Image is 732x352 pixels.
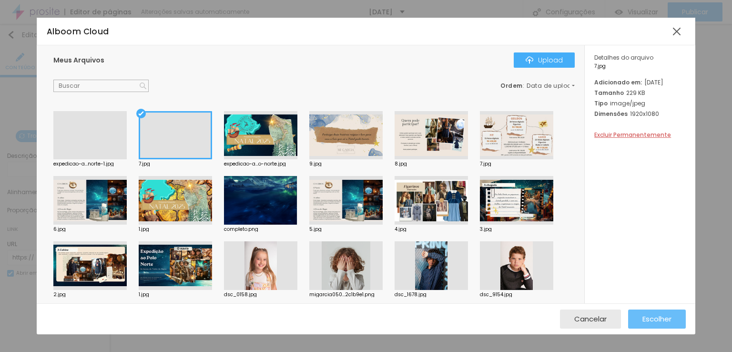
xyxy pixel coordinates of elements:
span: Ordem [500,82,523,90]
div: completo.png [224,227,297,232]
div: 3.jpg [480,227,553,232]
div: Upload [526,56,563,64]
input: Buscar [53,80,149,92]
div: [DATE] [594,78,686,86]
div: 5.jpg [309,227,383,232]
div: migarcia050...2c1b9e1.png [309,292,383,297]
div: 229 KB [594,89,686,97]
div: dsc_9154.jpg [480,292,553,297]
span: Detalhes do arquivo [594,53,653,62]
button: Escolher [628,310,686,329]
div: 8.jpg [395,162,468,166]
span: Tamanho [594,89,624,97]
div: 1920x1080 [594,110,686,118]
span: Dimensões [594,110,628,118]
div: 9.jpg [309,162,383,166]
div: 1.jpg [139,227,212,232]
div: image/jpeg [594,99,686,107]
button: IconeUpload [514,52,575,68]
div: 4.jpg [395,227,468,232]
div: : [500,83,575,89]
div: 6.jpg [53,227,127,232]
span: Alboom Cloud [47,26,109,37]
div: dsc_1678.jpg [395,292,468,297]
span: Adicionado em: [594,78,642,86]
div: 7.jpg [139,162,212,166]
span: Escolher [642,315,671,323]
img: Icone [526,56,533,64]
img: Icone [140,83,146,89]
div: 2.jpg [53,292,127,297]
div: expedicao-a...norte-1.jpg [53,162,127,166]
span: Cancelar [574,315,607,323]
span: Meus Arquivos [53,55,104,65]
span: 7.jpg [594,64,686,69]
div: 7.jpg [480,162,553,166]
span: Tipo [594,99,608,107]
button: Cancelar [560,310,621,329]
span: Data de upload [527,83,576,89]
div: dsc_0158.jpg [224,292,297,297]
div: expedicao-a...o-norte.jpg [224,162,297,166]
div: 1.jpg [139,292,212,297]
span: Excluir Permanentemente [594,131,671,139]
